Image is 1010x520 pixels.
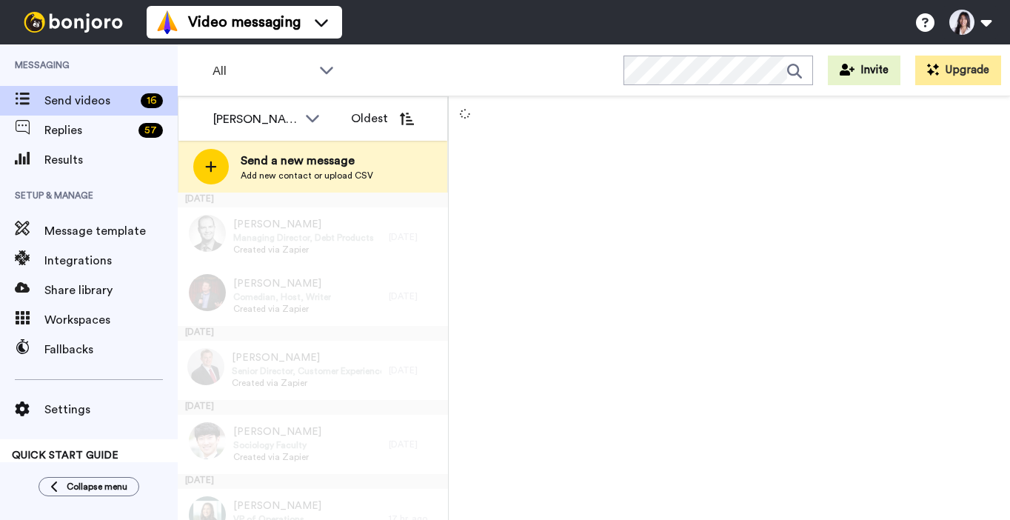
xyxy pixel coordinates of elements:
span: [PERSON_NAME] [233,217,374,232]
span: [PERSON_NAME] [232,350,381,365]
div: 16 [141,93,163,108]
span: All [213,62,312,80]
button: Invite [828,56,900,85]
div: [DATE] [178,400,448,415]
div: [DATE] [389,290,441,302]
span: Collapse menu [67,481,127,493]
div: [PERSON_NAME] [213,110,298,128]
span: QUICK START GUIDE [12,450,118,461]
span: Add new contact or upload CSV [241,170,373,181]
span: Managing Director, Debt Products [233,232,374,244]
div: [DATE] [178,193,448,207]
button: Upgrade [915,56,1001,85]
span: Created via Zapier [232,377,381,389]
span: Message template [44,222,178,240]
span: Comedian, Host, Writer [233,291,331,303]
button: Oldest [340,104,425,133]
span: Send a new message [241,152,373,170]
div: [DATE] [178,474,448,489]
span: Results [44,151,178,169]
button: Collapse menu [39,477,139,496]
span: Send videos [44,92,135,110]
span: Replies [44,121,133,139]
span: Senior Director, Customer Experience & Performance Management [232,365,381,377]
span: Settings [44,401,178,419]
div: [DATE] [178,326,448,341]
span: Workspaces [44,311,178,329]
div: [DATE] [389,364,441,376]
span: Created via Zapier [233,303,331,315]
img: 38d61b2c-d6cd-4bba-a53c-4b2180c4df24.jpg [189,215,226,252]
span: [PERSON_NAME] [233,276,331,291]
img: e5c9bb3a-5645-4f09-890c-c91c93bb5315.jpg [189,422,226,459]
span: Fallbacks [44,341,178,359]
div: [DATE] [389,439,441,450]
span: Sociology Faculty [233,439,321,451]
span: [PERSON_NAME] [233,424,321,439]
span: Created via Zapier [233,244,374,256]
img: bj-logo-header-white.svg [18,12,129,33]
span: [PERSON_NAME] [233,499,321,513]
span: Share library [44,281,178,299]
span: Integrations [44,252,178,270]
div: [DATE] [389,231,441,243]
img: vm-color.svg [155,10,179,34]
span: Video messaging [188,12,301,33]
img: b22a1f16-f9c3-43b6-ab7f-fe0e28bbcfa2.jpg [189,274,226,311]
div: 57 [138,123,163,138]
img: 92486cb3-b5a8-4a5d-b04b-16ca43e3b1e7.jpg [187,348,224,385]
span: Created via Zapier [233,451,321,463]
